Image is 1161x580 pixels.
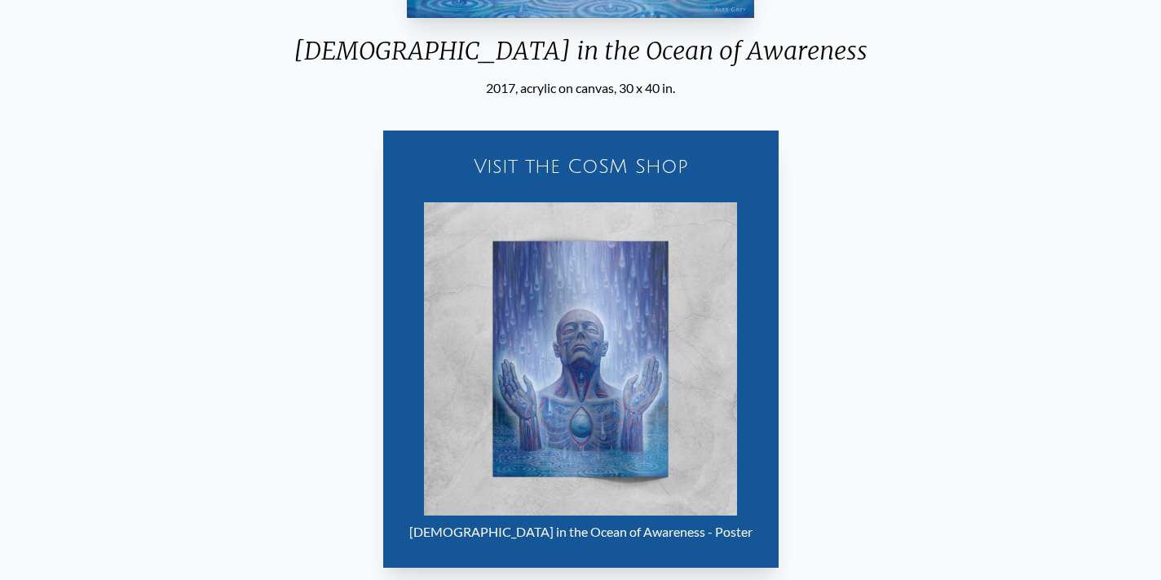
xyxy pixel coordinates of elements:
[403,202,759,548] a: [DEMOGRAPHIC_DATA] in the Ocean of Awareness - Poster
[280,36,881,78] div: [DEMOGRAPHIC_DATA] in the Ocean of Awareness
[393,140,769,193] a: Visit the CoSM Shop
[424,202,737,516] img: Baptism in the Ocean of Awareness - Poster
[403,516,759,548] div: [DEMOGRAPHIC_DATA] in the Ocean of Awareness - Poster
[280,78,881,98] div: 2017, acrylic on canvas, 30 x 40 in.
